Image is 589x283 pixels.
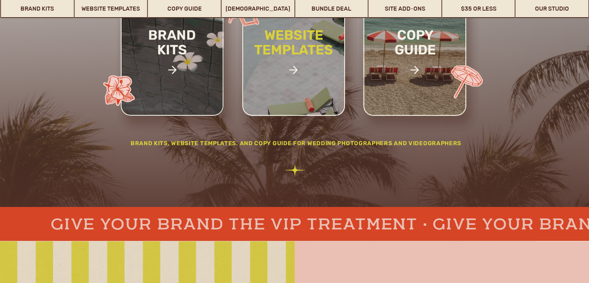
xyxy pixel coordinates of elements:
a: website templates [240,28,348,75]
a: brand kits [138,28,207,85]
h2: Brand Kits, website templates, and Copy Guide for wedding photographers and videographers [113,139,480,151]
a: copy guide [377,28,453,85]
